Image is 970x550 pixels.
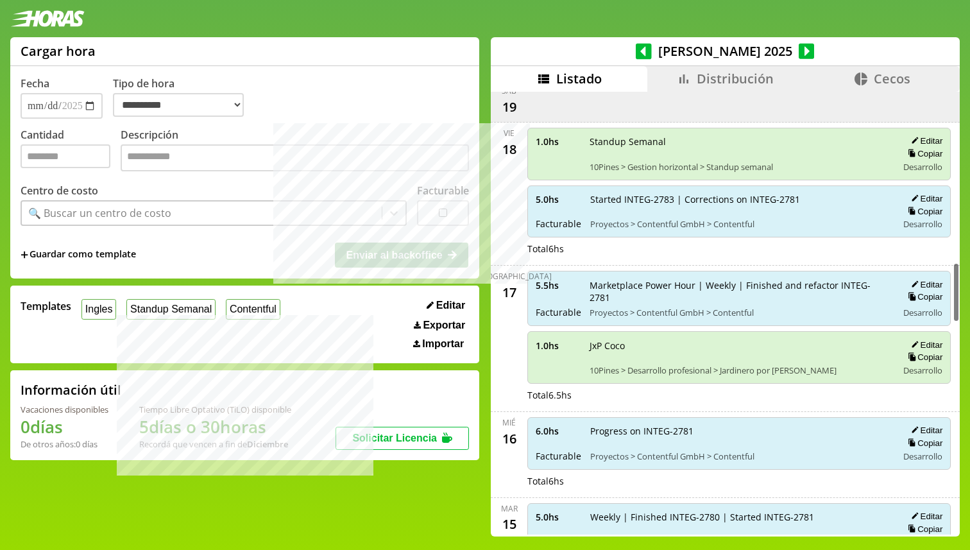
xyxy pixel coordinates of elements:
[126,299,216,319] button: Standup Semanal
[590,307,889,318] span: Proyectos > Contentful GmbH > Contentful
[903,307,942,318] span: Desarrollo
[536,511,581,523] span: 5.0 hs
[904,438,942,449] button: Copiar
[907,193,942,204] button: Editar
[907,425,942,436] button: Editar
[590,161,889,173] span: 10Pines > Gestion horizontal > Standup semanal
[904,206,942,217] button: Copiar
[139,438,291,450] div: Recordá que vencen a fin de
[21,76,49,90] label: Fecha
[590,365,889,376] span: 10Pines > Desarrollo profesional > Jardinero por [PERSON_NAME]
[21,144,110,168] input: Cantidad
[527,243,951,255] div: Total 6 hs
[499,139,520,159] div: 18
[904,524,942,535] button: Copiar
[903,451,942,462] span: Desarrollo
[536,339,581,352] span: 1.0 hs
[121,144,469,171] textarea: Descripción
[536,450,581,462] span: Facturable
[410,319,469,332] button: Exportar
[499,514,520,535] div: 15
[21,248,136,262] span: +Guardar como template
[527,475,951,487] div: Total 6 hs
[590,425,889,437] span: Progress on INTEG-2781
[904,352,942,363] button: Copiar
[536,193,581,205] span: 5.0 hs
[423,299,469,312] button: Editar
[527,389,951,401] div: Total 6.5 hs
[536,306,581,318] span: Facturable
[21,404,108,415] div: Vacaciones disponibles
[504,128,515,139] div: vie
[336,427,469,450] button: Solicitar Licencia
[139,415,291,438] h1: 5 días o 30 horas
[423,320,465,331] span: Exportar
[904,148,942,159] button: Copiar
[81,299,116,319] button: Ingles
[590,339,889,352] span: JxP Coco
[113,76,254,119] label: Tipo de hora
[113,93,244,117] select: Tipo de hora
[139,404,291,415] div: Tiempo Libre Optativo (TiLO) disponible
[907,279,942,290] button: Editar
[21,438,108,450] div: De otros años: 0 días
[536,425,581,437] span: 6.0 hs
[499,282,520,302] div: 17
[21,415,108,438] h1: 0 días
[536,135,581,148] span: 1.0 hs
[501,503,518,514] div: mar
[422,338,464,350] span: Importar
[436,300,465,311] span: Editar
[904,291,942,302] button: Copiar
[590,279,889,304] span: Marketplace Power Hour | Weekly | Finished and refactor INTEG-2781
[536,218,581,230] span: Facturable
[21,299,71,313] span: Templates
[903,365,942,376] span: Desarrollo
[226,299,280,319] button: Contentful
[21,184,98,198] label: Centro de costo
[903,218,942,230] span: Desarrollo
[491,92,960,535] div: scrollable content
[590,218,889,230] span: Proyectos > Contentful GmbH > Contentful
[352,433,437,443] span: Solicitar Licencia
[907,135,942,146] button: Editar
[903,161,942,173] span: Desarrollo
[467,271,552,282] div: [DEMOGRAPHIC_DATA]
[590,451,889,462] span: Proyectos > Contentful GmbH > Contentful
[28,206,171,220] div: 🔍 Buscar un centro de costo
[590,511,889,523] span: Weekly | Finished INTEG-2780 | Started INTEG-2781
[590,135,889,148] span: Standup Semanal
[21,42,96,60] h1: Cargar hora
[247,438,288,450] b: Diciembre
[10,10,85,27] img: logotipo
[21,128,121,175] label: Cantidad
[652,42,799,60] span: [PERSON_NAME] 2025
[907,511,942,522] button: Editar
[499,96,520,117] div: 19
[697,70,774,87] span: Distribución
[417,184,469,198] label: Facturable
[556,70,602,87] span: Listado
[590,193,889,205] span: Started INTEG-2783 | Corrections on INTEG-2781
[21,248,28,262] span: +
[21,381,121,399] h2: Información útil
[907,339,942,350] button: Editar
[502,417,516,428] div: mié
[499,428,520,449] div: 16
[874,70,910,87] span: Cecos
[536,279,581,291] span: 5.5 hs
[121,128,469,175] label: Descripción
